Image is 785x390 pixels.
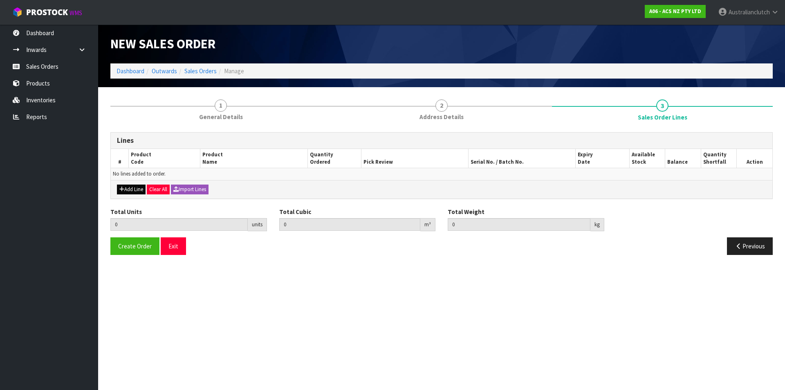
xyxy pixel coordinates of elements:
[448,207,484,216] label: Total Weight
[224,67,244,75] span: Manage
[701,149,736,168] th: Quantity Shortfall
[361,149,468,168] th: Pick Review
[200,149,307,168] th: Product Name
[649,8,701,15] strong: A06 - ACS NZ PTY LTD
[590,218,604,231] div: kg
[737,149,773,168] th: Action
[26,7,68,18] span: ProStock
[279,207,311,216] label: Total Cubic
[184,67,217,75] a: Sales Orders
[70,9,82,17] small: WMS
[110,218,248,231] input: Total Units
[419,113,464,121] span: Address Details
[110,207,142,216] label: Total Units
[161,237,186,255] button: Exit
[199,113,243,121] span: General Details
[665,149,701,168] th: Balance
[110,126,773,261] span: Sales Order Lines
[110,237,159,255] button: Create Order
[656,99,668,112] span: 3
[12,7,22,17] img: cube-alt.png
[117,137,766,144] h3: Lines
[111,168,772,180] td: No lines added to order.
[215,99,227,112] span: 1
[629,149,665,168] th: Available Stock
[279,218,421,231] input: Total Cubic
[118,242,152,250] span: Create Order
[307,149,361,168] th: Quantity Ordered
[727,237,773,255] button: Previous
[129,149,200,168] th: Product Code
[152,67,177,75] a: Outwards
[469,149,576,168] th: Serial No. / Batch No.
[576,149,629,168] th: Expiry Date
[171,185,209,194] button: Import Lines
[435,99,448,112] span: 2
[448,218,590,231] input: Total Weight
[111,149,129,168] th: #
[420,218,435,231] div: m³
[147,185,170,194] button: Clear All
[117,185,146,194] button: Add Line
[638,113,687,122] span: Sales Order Lines
[110,36,215,52] span: New Sales Order
[248,218,267,231] div: units
[729,8,770,16] span: Australianclutch
[117,67,144,75] a: Dashboard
